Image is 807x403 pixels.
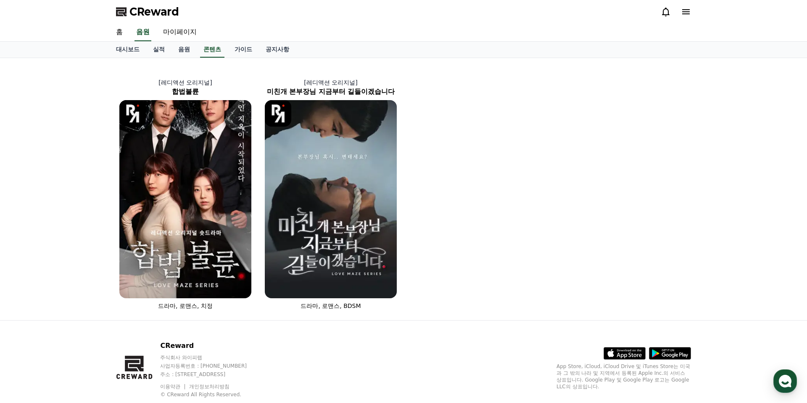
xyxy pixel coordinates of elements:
[119,100,146,127] img: [object Object] Logo
[160,371,263,378] p: 주소 : [STREET_ADDRESS]
[228,42,259,58] a: 가이드
[189,384,229,390] a: 개인정보처리방침
[171,42,197,58] a: 음원
[129,5,179,19] span: CReward
[200,42,224,58] a: 콘텐츠
[134,24,151,41] a: 음원
[130,279,140,286] span: 설정
[258,87,403,97] h2: 미친개 본부장님 지금부터 길들이겠습니다
[108,267,161,288] a: 설정
[258,72,403,317] a: [레디액션 오리지널] 미친개 본부장님 지금부터 길들이겠습니다 미친개 본부장님 지금부터 길들이겠습니다 [object Object] Logo 드라마, 로맨스, BDSM
[160,384,187,390] a: 이용약관
[146,42,171,58] a: 실적
[265,100,397,298] img: 미친개 본부장님 지금부터 길들이겠습니다
[3,267,55,288] a: 홈
[160,363,263,369] p: 사업자등록번호 : [PHONE_NUMBER]
[258,78,403,87] p: [레디액션 오리지널]
[113,72,258,317] a: [레디액션 오리지널] 합법불륜 합법불륜 [object Object] Logo 드라마, 로맨스, 치정
[158,302,213,309] span: 드라마, 로맨스, 치정
[119,100,251,298] img: 합법불륜
[113,78,258,87] p: [레디액션 오리지널]
[160,341,263,351] p: CReward
[556,363,691,390] p: App Store, iCloud, iCloud Drive 및 iTunes Store는 미국과 그 밖의 나라 및 지역에서 등록된 Apple Inc.의 서비스 상표입니다. Goo...
[55,267,108,288] a: 대화
[26,279,32,286] span: 홈
[265,100,291,127] img: [object Object] Logo
[259,42,296,58] a: 공지사항
[301,302,361,309] span: 드라마, 로맨스, BDSM
[160,354,263,361] p: 주식회사 와이피랩
[116,5,179,19] a: CReward
[109,24,129,41] a: 홈
[109,42,146,58] a: 대시보드
[113,87,258,97] h2: 합법불륜
[77,280,87,286] span: 대화
[156,24,203,41] a: 마이페이지
[160,391,263,398] p: © CReward All Rights Reserved.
